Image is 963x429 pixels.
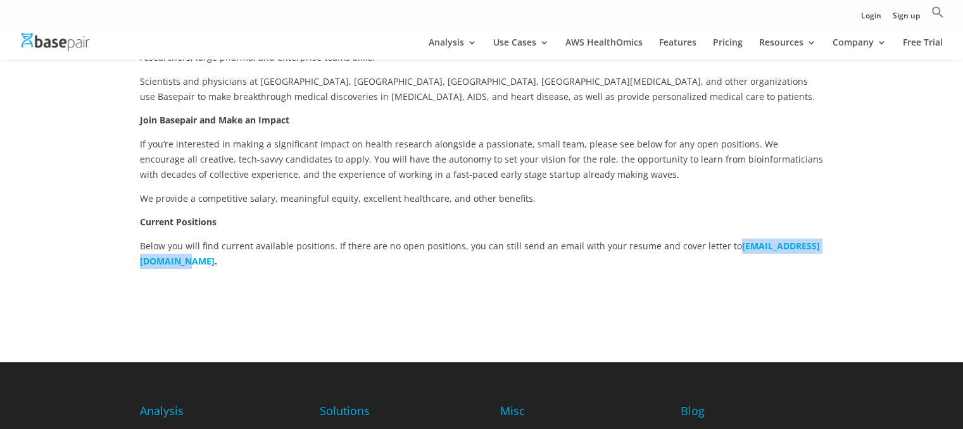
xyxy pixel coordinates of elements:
[140,216,217,228] strong: Current Positions
[931,6,944,25] a: Search Icon Link
[833,38,886,59] a: Company
[140,239,824,269] p: Below you will find current available positions. If there are no open positions, you can still se...
[140,138,823,180] span: If you’re interested in making a significant impact on health research alongside a passionate, sm...
[140,114,289,126] strong: Join Basepair and Make an Impact
[500,402,582,425] h4: Misc
[759,38,816,59] a: Resources
[140,192,536,204] span: We provide a competitive salary, meaningful equity, excellent healthcare, and other benefits.
[861,12,881,25] a: Login
[429,38,477,59] a: Analysis
[681,402,823,425] h4: Blog
[215,255,217,267] b: .
[903,38,943,59] a: Free Trial
[140,75,815,103] span: Scientists and physicians at [GEOGRAPHIC_DATA], [GEOGRAPHIC_DATA], [GEOGRAPHIC_DATA], [GEOGRAPHIC...
[721,339,948,414] iframe: Drift Widget Chat Controller
[320,402,462,425] h4: Solutions
[893,12,920,25] a: Sign up
[140,402,272,425] h4: Analysis
[565,38,643,59] a: AWS HealthOmics
[931,6,944,18] svg: Search
[713,38,743,59] a: Pricing
[22,33,89,51] img: Basepair
[493,38,549,59] a: Use Cases
[659,38,696,59] a: Features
